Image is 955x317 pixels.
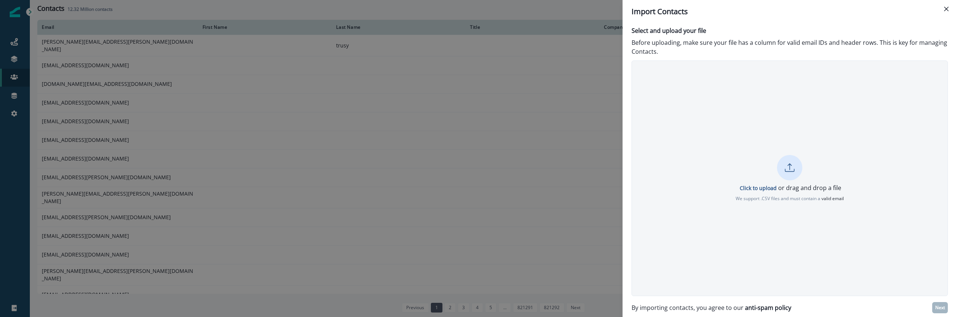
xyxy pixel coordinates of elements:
[738,184,778,192] button: Click to upload
[632,26,948,35] p: Select and upload your file
[745,304,791,312] a: anti-spam policy
[821,195,844,202] span: valid email
[740,184,777,192] p: Click to upload
[632,6,688,17] p: Import Contacts
[632,38,948,56] p: Before uploading, make sure your file has a column for valid email IDs and header rows. This is k...
[935,305,945,310] p: Next
[940,3,952,15] button: Close
[736,195,844,202] p: We support .CSV files and must contain a
[738,183,841,192] p: or drag and drop a file
[932,302,948,313] button: Next
[632,303,791,312] p: By importing contacts, you agree to our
